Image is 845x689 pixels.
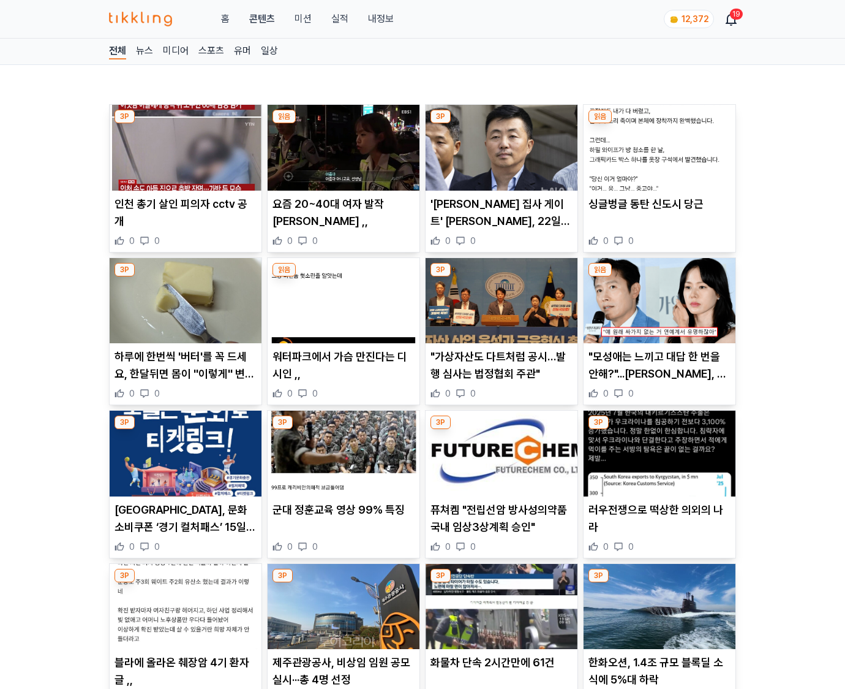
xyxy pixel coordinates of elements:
div: 3P [272,416,293,429]
span: 0 [129,235,135,247]
img: 제주관광공사, 비상임 임원 공모 실시···총 4명 선정 [268,564,419,650]
span: 0 [470,387,476,400]
span: 0 [603,387,609,400]
p: "가상자산도 다트처럼 공시…발행 심사는 법정협회 주관" [430,348,573,383]
div: 3P 퓨쳐켐 "전립선암 방사성의약품 국내 임상3상계획 승인" 퓨쳐켐 "전립선암 방사성의약품 국내 임상3상계획 승인" 0 0 [425,410,578,558]
p: 워터파크에서 가슴 만진다는 디시인 ,, [272,348,415,383]
span: 0 [603,541,609,553]
span: 0 [312,387,318,400]
a: 미디어 [163,44,189,59]
p: 퓨쳐켐 "전립선암 방사성의약품 국내 임상3상계획 승인" [430,501,573,536]
p: 블라에 올라온 췌장암 4기 환자 글 ,, [115,654,257,688]
span: 0 [312,541,318,553]
div: 3P [588,569,609,582]
div: 3P '김건희 집사 게이트' 김예성, 22일 횡령 혐의 첫 재판 '[PERSON_NAME] 집사 게이트' [PERSON_NAME], 22일 횡령 혐의 첫 재판 0 0 [425,104,578,253]
img: 한화오션, 1.4조 규모 블록딜 소식에 5%대 하락 [584,564,735,650]
div: 3P 하루에 한번씩 '버터'를 꼭 드세요, 한달뒤면 몸이 ''이렇게'' 변합니다. 하루에 한번씩 '버터'를 꼭 드세요, 한달뒤면 몸이 ''이렇게'' 변합니다. 0 0 [109,257,262,406]
div: 3P 인천 총기 살인 피의자 cctv 공개 인천 총기 살인 피의자 cctv 공개 0 0 [109,104,262,253]
div: 3P [430,569,451,582]
button: 미션 [295,12,312,26]
img: "가상자산도 다트처럼 공시…발행 심사는 법정협회 주관" [426,258,577,344]
div: 3P 경기도, 문화소비쿠폰 ‘경기 컬처패스’ 15일 본격 시행 [GEOGRAPHIC_DATA], 문화소비쿠폰 ‘경기 컬처패스’ 15일 본격 시행 0 0 [109,410,262,558]
div: 3P [115,263,135,276]
div: 3P [430,416,451,429]
img: 블라에 올라온 췌장암 4기 환자 글 ,, [110,564,261,650]
a: 스포츠 [198,44,224,59]
img: 군대 정훈교육 영상 99% 특징 [268,411,419,497]
span: 0 [154,387,160,400]
div: 19 [730,9,743,20]
span: 0 [445,235,451,247]
a: 내정보 [368,12,394,26]
span: 0 [628,235,634,247]
span: 0 [129,387,135,400]
span: 0 [470,541,476,553]
div: 읽음 [272,110,296,123]
span: 0 [445,387,451,400]
span: 0 [154,235,160,247]
div: 읽음 "모성애는 느끼고 대답 한 번을 안해?"...이병헌, 제작보고회 현장서 '손예진 인성' 폭로 '아역배우 홀대' 논란 "모성애는 느끼고 대답 한 번을 안해?"...[PER... [583,257,736,406]
span: 12,372 [682,14,708,24]
img: 러우전쟁으로 떡상한 의외의 나라 [584,411,735,497]
div: 읽음 싱글벙글 동탄 신도시 당근 싱글벙글 동탄 신도시 당근 0 0 [583,104,736,253]
div: 3P [272,569,293,582]
a: coin 12,372 [664,10,712,28]
span: 0 [129,541,135,553]
p: "모성애는 느끼고 대답 한 번을 안해?"...[PERSON_NAME], 제작보고회 현장서 '손예진 인성' 폭로 '아역배우 [PERSON_NAME]' 논란 [588,348,730,383]
p: '[PERSON_NAME] 집사 게이트' [PERSON_NAME], 22일 횡령 혐의 첫 재판 [430,196,573,230]
a: 전체 [109,44,126,59]
p: [GEOGRAPHIC_DATA], 문화소비쿠폰 ‘경기 컬처패스’ 15일 본격 시행 [115,501,257,536]
span: 0 [154,541,160,553]
a: 콘텐츠 [249,12,275,26]
img: 경기도, 문화소비쿠폰 ‘경기 컬처패스’ 15일 본격 시행 [110,411,261,497]
img: coin [669,15,679,25]
span: 0 [628,387,634,400]
span: 0 [445,541,451,553]
a: 뉴스 [136,44,153,59]
div: 읽음 [588,110,612,123]
div: 3P [430,110,451,123]
img: "모성애는 느끼고 대답 한 번을 안해?"...이병헌, 제작보고회 현장서 '손예진 인성' 폭로 '아역배우 홀대' 논란 [584,258,735,344]
div: 3P 러우전쟁으로 떡상한 의외의 나라 러우전쟁으로 떡상한 의외의 나라 0 0 [583,410,736,558]
a: 홈 [221,12,230,26]
div: 읽음 요즘 20~40대 여자 발작 버튼 ,, 요즘 20~40대 여자 발작 [PERSON_NAME] ,, 0 0 [267,104,420,253]
div: 3P [588,416,609,429]
div: 3P [430,263,451,276]
a: 유머 [234,44,251,59]
span: 0 [312,235,318,247]
img: '김건희 집사 게이트' 김예성, 22일 횡령 혐의 첫 재판 [426,105,577,191]
span: 0 [287,235,293,247]
div: 3P 군대 정훈교육 영상 99% 특징 군대 정훈교육 영상 99% 특징 0 0 [267,410,420,558]
p: 화물차 단속 2시간만에 61건 [430,654,573,671]
p: 한화오션, 1.4조 규모 블록딜 소식에 5%대 하락 [588,654,730,688]
p: 러우전쟁으로 떡상한 의외의 나라 [588,501,730,536]
div: 읽음 [588,263,612,276]
img: 화물차 단속 2시간만에 61건 [426,564,577,650]
img: 워터파크에서 가슴 만진다는 디시인 ,, [268,258,419,344]
img: 요즘 20~40대 여자 발작 버튼 ,, [268,105,419,191]
div: 읽음 워터파크에서 가슴 만진다는 디시인 ,, 워터파크에서 가슴 만진다는 디시인 ,, 0 0 [267,257,420,406]
img: 싱글벙글 동탄 신도시 당근 [584,105,735,191]
p: 인천 총기 살인 피의자 cctv 공개 [115,196,257,230]
div: 3P [115,110,135,123]
p: 군대 정훈교육 영상 99% 특징 [272,501,415,519]
div: 3P [115,569,135,582]
p: 싱글벙글 동탄 신도시 당근 [588,196,730,213]
span: 0 [287,541,293,553]
div: 읽음 [272,263,296,276]
p: 제주관광공사, 비상임 임원 공모 실시···총 4명 선정 [272,654,415,688]
p: 하루에 한번씩 '버터'를 꼭 드세요, 한달뒤면 몸이 ''이렇게'' 변합니다. [115,348,257,383]
img: 퓨쳐켐 "전립선암 방사성의약품 국내 임상3상계획 승인" [426,411,577,497]
a: 일상 [261,44,278,59]
img: 하루에 한번씩 '버터'를 꼭 드세요, 한달뒤면 몸이 ''이렇게'' 변합니다. [110,258,261,344]
a: 19 [726,12,736,26]
p: 요즘 20~40대 여자 발작 [PERSON_NAME] ,, [272,196,415,230]
div: 3P [115,416,135,429]
a: 실적 [331,12,348,26]
span: 0 [287,387,293,400]
span: 0 [470,235,476,247]
img: 인천 총기 살인 피의자 cctv 공개 [110,105,261,191]
span: 0 [603,235,609,247]
div: 3P "가상자산도 다트처럼 공시…발행 심사는 법정협회 주관" "가상자산도 다트처럼 공시…발행 심사는 법정협회 주관" 0 0 [425,257,578,406]
img: 티끌링 [109,12,172,26]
